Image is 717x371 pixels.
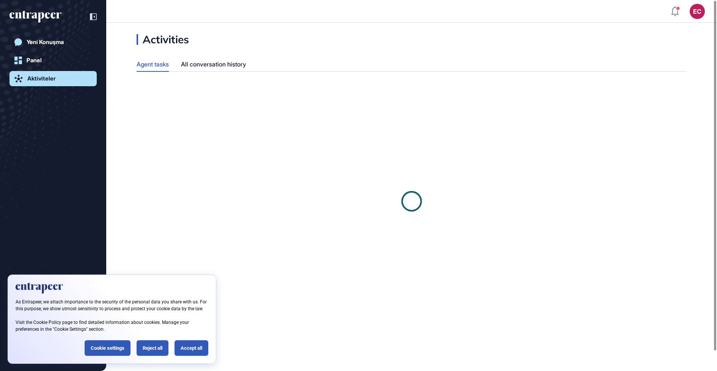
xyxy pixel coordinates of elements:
[9,11,61,23] div: entrapeer-logo
[690,4,705,19] button: EC
[9,71,97,86] a: Aktiviteler
[181,57,246,72] div: All conversation history
[27,57,42,64] div: Panel
[9,53,97,68] a: Panel
[9,35,97,50] a: Yeni Konuşma
[137,34,189,45] div: Activities
[137,57,169,71] div: Agent tasks
[27,75,56,82] div: Aktiviteler
[27,39,64,46] div: Yeni Konuşma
